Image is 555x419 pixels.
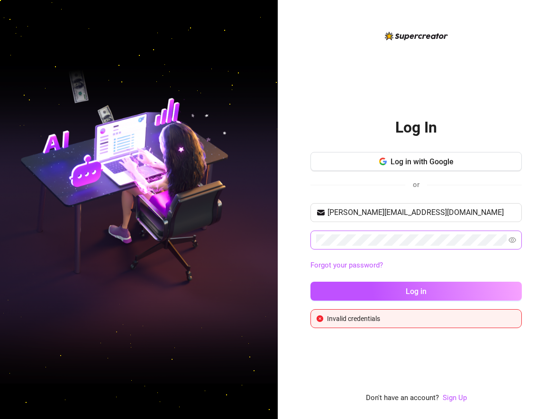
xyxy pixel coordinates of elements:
span: or [413,180,419,189]
img: logo-BBDzfeDw.svg [385,32,448,40]
a: Forgot your password? [310,261,383,269]
button: Log in with Google [310,152,522,171]
a: Sign Up [443,392,467,404]
span: Don't have an account? [366,392,439,404]
input: Your email [328,207,516,218]
a: Sign Up [443,393,467,402]
div: Invalid credentials [327,313,516,324]
span: close-circle [317,315,323,322]
span: eye [509,236,516,244]
h2: Log In [395,118,437,137]
button: Log in [310,282,522,301]
a: Forgot your password? [310,260,522,271]
span: Log in [406,287,427,296]
span: Log in with Google [391,157,454,166]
